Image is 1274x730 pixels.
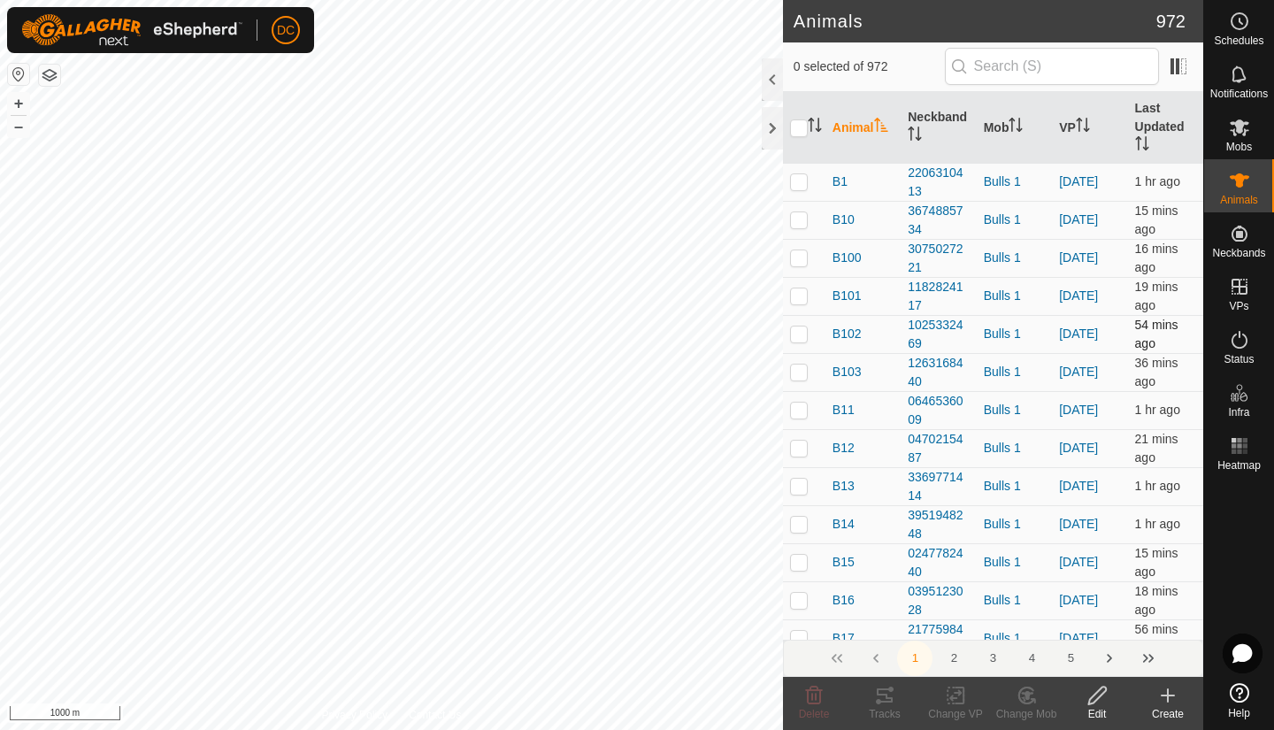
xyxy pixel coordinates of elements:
div: Bulls 1 [984,173,1045,191]
div: 0646536009 [908,392,969,429]
span: Schedules [1214,35,1263,46]
span: 19 Aug 2025, 7:56 pm [1135,546,1178,579]
span: B11 [833,401,855,419]
div: Change Mob [991,706,1062,722]
span: Animals [1220,195,1258,205]
div: 3369771414 [908,468,969,505]
button: 2 [936,641,971,676]
a: [DATE] [1059,555,1098,569]
div: 2177598421 [908,620,969,657]
div: 1025332469 [908,316,969,353]
div: 3951948248 [908,506,969,543]
p-sorticon: Activate to sort [908,129,922,143]
a: [DATE] [1059,327,1098,341]
div: Bulls 1 [984,287,1045,305]
div: Bulls 1 [984,439,1045,457]
a: Contact Us [409,707,461,723]
a: [DATE] [1059,593,1098,607]
span: B12 [833,439,855,457]
span: 19 Aug 2025, 7:50 pm [1135,432,1178,465]
span: 19 Aug 2025, 6:35 pm [1135,517,1180,531]
span: B101 [833,287,862,305]
button: Reset Map [8,64,29,85]
a: Privacy Policy [321,707,388,723]
span: Notifications [1210,88,1268,99]
th: Neckband [901,92,976,164]
th: Last Updated [1128,92,1203,164]
a: [DATE] [1059,441,1098,455]
a: [DATE] [1059,250,1098,265]
span: B100 [833,249,862,267]
button: 1 [897,641,932,676]
div: 3075027221 [908,240,969,277]
p-sorticon: Activate to sort [1135,139,1149,153]
img: Gallagher Logo [21,14,242,46]
span: 19 Aug 2025, 7:17 pm [1135,318,1178,350]
a: [DATE] [1059,631,1098,645]
p-sorticon: Activate to sort [1076,120,1090,134]
span: 19 Aug 2025, 7:10 pm [1135,174,1180,188]
a: [DATE] [1059,403,1098,417]
div: Create [1132,706,1203,722]
span: Status [1224,354,1254,365]
button: 3 [975,641,1010,676]
div: 2206310413 [908,164,969,201]
button: – [8,116,29,137]
a: [DATE] [1059,212,1098,227]
div: Bulls 1 [984,515,1045,534]
div: Edit [1062,706,1132,722]
span: B16 [833,591,855,610]
div: Bulls 1 [984,477,1045,496]
span: 19 Aug 2025, 7:35 pm [1135,356,1178,388]
button: Next Page [1092,641,1127,676]
span: Infra [1228,407,1249,418]
span: DC [277,21,295,40]
div: Bulls 1 [984,249,1045,267]
span: 19 Aug 2025, 6:51 pm [1135,403,1180,417]
h2: Animals [794,11,1156,32]
span: 19 Aug 2025, 7:53 pm [1135,584,1178,617]
span: 19 Aug 2025, 7:53 pm [1135,280,1178,312]
button: Map Layers [39,65,60,86]
div: Change VP [920,706,991,722]
span: 19 Aug 2025, 7:57 pm [1135,204,1178,236]
div: Bulls 1 [984,629,1045,648]
button: Last Page [1131,641,1166,676]
a: [DATE] [1059,174,1098,188]
span: B17 [833,629,855,648]
span: Help [1228,708,1250,718]
button: + [8,93,29,114]
div: Bulls 1 [984,591,1045,610]
div: Bulls 1 [984,401,1045,419]
span: 19 Aug 2025, 7:55 pm [1135,242,1178,274]
span: Heatmap [1217,460,1261,471]
div: Bulls 1 [984,211,1045,229]
span: B103 [833,363,862,381]
th: VP [1052,92,1127,164]
div: Bulls 1 [984,363,1045,381]
a: Help [1204,676,1274,726]
p-sorticon: Activate to sort [874,120,888,134]
p-sorticon: Activate to sort [808,120,822,134]
span: Mobs [1226,142,1252,152]
span: B14 [833,515,855,534]
span: B10 [833,211,855,229]
div: 0395123028 [908,582,969,619]
div: Bulls 1 [984,553,1045,572]
div: 1182824117 [908,278,969,315]
th: Mob [977,92,1052,164]
div: 1263168440 [908,354,969,391]
span: B15 [833,553,855,572]
span: B102 [833,325,862,343]
div: Tracks [849,706,920,722]
div: 0470215487 [908,430,969,467]
button: 4 [1014,641,1049,676]
div: 0247782440 [908,544,969,581]
a: [DATE] [1059,479,1098,493]
span: B1 [833,173,848,191]
span: Neckbands [1212,248,1265,258]
a: [DATE] [1059,288,1098,303]
div: Bulls 1 [984,325,1045,343]
a: [DATE] [1059,517,1098,531]
span: B13 [833,477,855,496]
